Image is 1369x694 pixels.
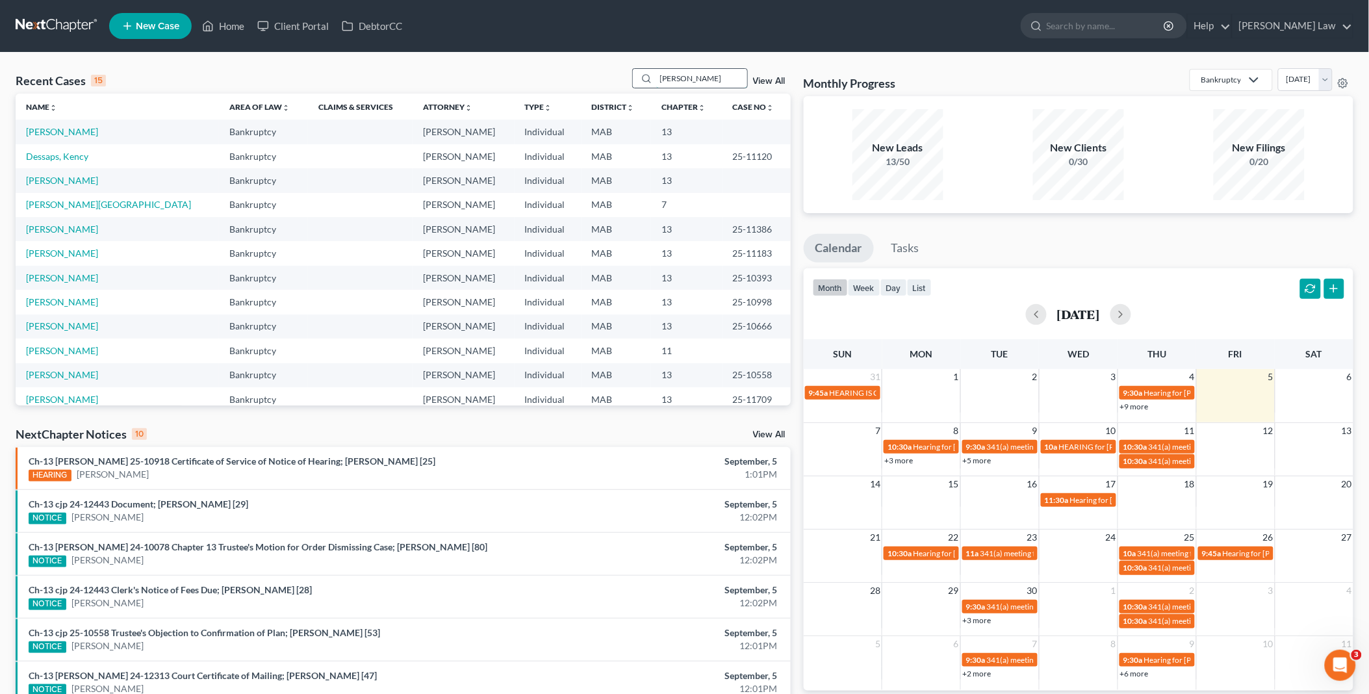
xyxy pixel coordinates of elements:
[49,104,57,112] i: unfold_more
[515,168,582,192] td: Individual
[966,548,979,558] span: 11a
[992,348,1008,359] span: Tue
[16,73,106,88] div: Recent Cases
[963,669,992,678] a: +2 more
[26,199,191,210] a: [PERSON_NAME][GEOGRAPHIC_DATA]
[1223,548,1324,558] span: Hearing for [PERSON_NAME]
[196,14,251,38] a: Home
[71,639,144,652] a: [PERSON_NAME]
[544,104,552,112] i: unfold_more
[537,584,778,597] div: September, 5
[229,102,290,112] a: Area of Lawunfold_more
[1026,476,1039,492] span: 16
[582,217,651,241] td: MAB
[1233,14,1353,38] a: [PERSON_NAME] Law
[966,442,986,452] span: 9:30a
[1346,369,1353,385] span: 6
[413,315,515,339] td: [PERSON_NAME]
[71,597,144,610] a: [PERSON_NAME]
[1110,583,1118,598] span: 1
[913,442,1014,452] span: Hearing for [PERSON_NAME]
[884,456,913,465] a: +3 more
[1229,348,1242,359] span: Fri
[26,102,57,112] a: Nameunfold_more
[953,636,960,652] span: 6
[1031,369,1039,385] span: 2
[1045,495,1069,505] span: 11:30a
[1031,423,1039,439] span: 9
[661,102,706,112] a: Chapterunfold_more
[582,315,651,339] td: MAB
[804,234,874,263] a: Calendar
[874,636,882,652] span: 5
[834,348,852,359] span: Sun
[1149,602,1274,611] span: 341(a) meeting for [PERSON_NAME]
[26,394,98,405] a: [PERSON_NAME]
[1110,369,1118,385] span: 3
[423,102,472,112] a: Attorneyunfold_more
[656,69,747,88] input: Search by name...
[1340,530,1353,545] span: 27
[537,626,778,639] div: September, 5
[1340,636,1353,652] span: 11
[29,498,248,509] a: Ch-13 cjp 24-12443 Document; [PERSON_NAME] [29]
[723,363,791,387] td: 25-10558
[947,530,960,545] span: 22
[219,193,308,217] td: Bankruptcy
[1026,530,1039,545] span: 23
[651,339,723,363] td: 11
[592,102,635,112] a: Districtunfold_more
[753,430,786,439] a: View All
[219,144,308,168] td: Bankruptcy
[1201,74,1241,85] div: Bankruptcy
[1057,307,1100,321] h2: [DATE]
[1183,476,1196,492] span: 18
[219,241,308,265] td: Bankruptcy
[1123,602,1147,611] span: 10:30a
[1031,636,1039,652] span: 7
[26,175,98,186] a: [PERSON_NAME]
[723,290,791,314] td: 25-10998
[1059,442,1168,452] span: HEARING for [PERSON_NAME]
[966,655,986,665] span: 9:30a
[753,77,786,86] a: View All
[1202,548,1222,558] span: 9:45a
[515,315,582,339] td: Individual
[219,339,308,363] td: Bankruptcy
[723,217,791,241] td: 25-11386
[537,498,778,511] div: September, 5
[1325,650,1356,681] iframe: Intercom live chat
[947,583,960,598] span: 29
[582,168,651,192] td: MAB
[723,387,791,411] td: 25-11709
[1346,583,1353,598] span: 4
[852,155,943,168] div: 13/50
[29,470,71,482] div: HEARING
[582,241,651,265] td: MAB
[651,387,723,411] td: 13
[26,272,98,283] a: [PERSON_NAME]
[1340,476,1353,492] span: 20
[515,144,582,168] td: Individual
[308,94,413,120] th: Claims & Services
[1183,423,1196,439] span: 11
[219,266,308,290] td: Bankruptcy
[1149,563,1274,572] span: 341(a) meeting for [PERSON_NAME]
[71,511,144,524] a: [PERSON_NAME]
[1262,636,1275,652] span: 10
[1214,155,1305,168] div: 0/20
[1188,369,1196,385] span: 4
[29,598,66,610] div: NOTICE
[413,120,515,144] td: [PERSON_NAME]
[515,217,582,241] td: Individual
[848,279,880,296] button: week
[651,217,723,241] td: 13
[1123,442,1147,452] span: 10:30a
[913,548,1014,558] span: Hearing for [PERSON_NAME]
[582,120,651,144] td: MAB
[537,597,778,610] div: 12:02PM
[869,530,882,545] span: 21
[26,248,98,259] a: [PERSON_NAME]
[219,290,308,314] td: Bankruptcy
[1262,476,1275,492] span: 19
